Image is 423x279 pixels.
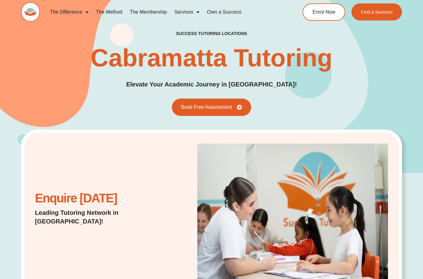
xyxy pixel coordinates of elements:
[176,31,247,36] h2: success tutoring locations
[312,10,335,15] span: Enrol Now
[46,5,281,19] nav: Menu
[91,46,333,70] h1: Cabramatta Tutoring
[46,5,92,19] a: The Difference
[35,194,160,202] h2: Enquire [DATE]
[171,5,203,19] a: Services
[303,3,345,21] a: Enrol Now
[361,10,393,14] span: Find a Success
[172,99,251,116] a: Book Free Assessment
[92,5,126,19] a: The Method
[126,5,171,19] a: The Membership
[35,208,160,226] p: Leading Tutoring Network in [GEOGRAPHIC_DATA]!
[351,3,402,20] a: Find a Success
[126,80,297,89] p: Elevate Your Academic Journey in [GEOGRAPHIC_DATA]!
[203,5,245,19] a: Own a Success
[181,105,232,110] span: Book Free Assessment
